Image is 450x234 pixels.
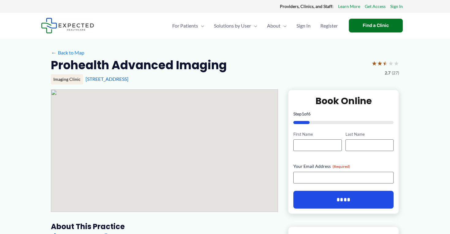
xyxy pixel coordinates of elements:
img: Expected Healthcare Logo - side, dark font, small [41,18,94,33]
label: Your Email Address [293,163,394,169]
span: Menu Toggle [198,15,204,36]
label: First Name [293,131,341,137]
span: 1 [302,111,304,116]
span: 2.7 [385,69,391,77]
a: Sign In [292,15,315,36]
a: ←Back to Map [51,48,84,57]
a: Learn More [338,2,360,10]
span: Register [320,15,338,36]
a: Get Access [365,2,386,10]
span: (27) [392,69,399,77]
div: Imaging Clinic [51,74,83,85]
a: Find a Clinic [349,19,403,32]
h2: Prohealth Advanced Imaging [51,58,227,73]
label: Last Name [345,131,394,137]
span: For Patients [172,15,198,36]
span: Menu Toggle [280,15,287,36]
span: About [267,15,280,36]
span: ★ [394,58,399,69]
a: Sign In [390,2,403,10]
span: ★ [377,58,383,69]
span: 6 [308,111,311,116]
span: ★ [383,58,388,69]
span: (Required) [333,164,350,169]
span: ★ [388,58,394,69]
a: [STREET_ADDRESS] [86,76,128,82]
span: Sign In [296,15,311,36]
span: Solutions by User [214,15,251,36]
a: Solutions by UserMenu Toggle [209,15,262,36]
span: ← [51,50,57,55]
a: AboutMenu Toggle [262,15,292,36]
a: Register [315,15,343,36]
nav: Primary Site Navigation [167,15,343,36]
p: Step of [293,112,394,116]
h3: About this practice [51,222,278,231]
a: For PatientsMenu Toggle [167,15,209,36]
h2: Book Online [293,95,394,107]
span: ★ [372,58,377,69]
span: Menu Toggle [251,15,257,36]
strong: Providers, Clinics, and Staff: [280,4,334,9]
